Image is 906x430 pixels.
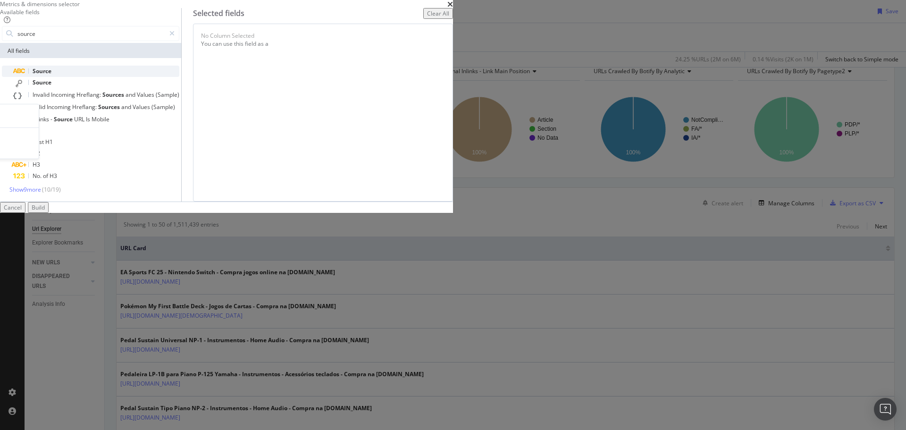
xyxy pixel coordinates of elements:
[51,91,76,99] span: Incoming
[72,103,98,111] span: Hreflang:
[33,172,43,180] span: No.
[193,8,244,19] div: Selected fields
[4,203,22,211] div: Cancel
[47,103,72,111] span: Incoming
[33,91,51,99] span: Invalid
[156,91,179,99] span: (Sample)
[33,78,51,86] span: Source
[9,185,41,194] span: Show 9 more
[33,115,50,123] span: Inlinks
[50,115,54,123] span: -
[43,172,50,180] span: of
[201,32,254,40] div: No Column Selected
[45,138,53,146] span: H1
[92,115,109,123] span: Mobile
[427,9,449,17] div: Clear All
[201,40,445,48] div: You can use this field as a
[151,103,175,111] span: (Sample)
[50,172,57,180] span: H3
[86,115,92,123] span: Is
[423,8,453,19] button: Clear All
[137,91,156,99] span: Values
[32,203,45,211] div: Build
[17,26,165,41] input: Search by field name
[98,103,121,111] span: Sources
[121,103,133,111] span: and
[126,91,137,99] span: and
[133,103,151,111] span: Values
[76,91,102,99] span: Hreflang:
[33,160,40,169] span: H3
[42,185,61,194] span: ( 10 / 19 )
[54,115,74,123] span: Source
[874,398,897,421] div: Open Intercom Messenger
[33,103,47,111] span: Valid
[33,67,51,75] span: Source
[74,115,86,123] span: URL
[102,91,126,99] span: Sources
[28,202,49,213] button: Build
